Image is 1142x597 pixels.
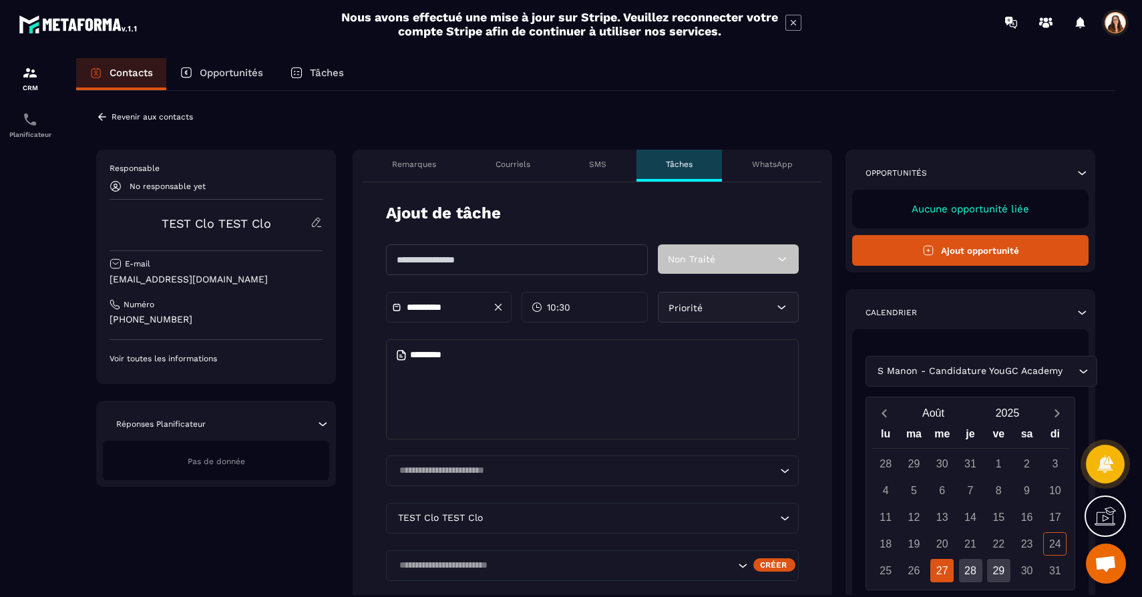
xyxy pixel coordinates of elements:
div: 13 [930,506,954,529]
p: Opportunités [200,67,263,79]
div: 4 [874,479,898,502]
div: 25 [874,559,898,582]
div: 16 [1015,506,1038,529]
button: Open months overlay [896,401,970,425]
div: ma [900,425,928,448]
div: 28 [959,559,982,582]
div: me [928,425,956,448]
input: Search for option [1065,364,1075,379]
div: sa [1012,425,1040,448]
p: Réponses Planificateur [116,419,206,429]
div: 7 [959,479,982,502]
img: logo [19,12,139,36]
div: 31 [959,452,982,475]
div: lu [872,425,900,448]
div: 18 [874,532,898,556]
div: 21 [959,532,982,556]
p: Tâches [666,159,693,170]
div: 24 [1043,532,1067,556]
div: 8 [987,479,1010,502]
button: Next month [1044,404,1069,422]
span: 10:30 [547,301,570,314]
p: Ajout de tâche [386,202,501,224]
div: 23 [1015,532,1038,556]
a: TEST Clo TEST Clo [162,216,271,230]
div: 14 [959,506,982,529]
span: Priorité [669,303,703,313]
div: 12 [902,506,926,529]
button: Ajout opportunité [852,235,1089,266]
p: [PHONE_NUMBER] [110,313,323,326]
img: scheduler [22,112,38,128]
input: Search for option [395,558,735,573]
input: Search for option [486,511,777,526]
p: Revenir aux contacts [112,112,193,122]
div: 20 [930,532,954,556]
button: Previous month [872,404,896,422]
span: Pas de donnée [188,457,245,466]
div: 26 [902,559,926,582]
p: Courriels [496,159,530,170]
p: No responsable yet [130,182,206,191]
div: 10 [1043,479,1067,502]
div: Search for option [386,503,799,534]
p: Opportunités [866,168,927,178]
a: Contacts [76,58,166,90]
div: Créer [753,558,795,572]
span: S Manon - Candidature YouGC Academy [874,364,1065,379]
div: 29 [902,452,926,475]
div: 22 [987,532,1010,556]
span: Non Traité [668,254,715,264]
div: Search for option [866,356,1097,387]
p: Calendrier [866,307,917,318]
p: Tâches [310,67,344,79]
a: Ouvrir le chat [1086,544,1126,584]
h2: Nous avons effectué une mise à jour sur Stripe. Veuillez reconnecter votre compte Stripe afin de ... [341,10,779,38]
button: Open years overlay [970,401,1044,425]
div: 5 [902,479,926,502]
div: 17 [1043,506,1067,529]
input: Search for option [395,463,777,478]
div: 28 [874,452,898,475]
div: 19 [902,532,926,556]
a: formationformationCRM [3,55,57,102]
div: 30 [1015,559,1038,582]
div: 15 [987,506,1010,529]
p: SMS [589,159,606,170]
img: formation [22,65,38,81]
p: Responsable [110,163,323,174]
div: 29 [987,559,1010,582]
div: 9 [1015,479,1038,502]
p: CRM [3,84,57,91]
div: di [1041,425,1069,448]
div: 11 [874,506,898,529]
p: Contacts [110,67,153,79]
a: Opportunités [166,58,276,90]
div: 1 [987,452,1010,475]
a: schedulerschedulerPlanificateur [3,102,57,148]
p: Planificateur [3,131,57,138]
span: TEST Clo TEST Clo [395,511,486,526]
p: Aucune opportunité liée [866,203,1075,215]
p: Numéro [124,299,154,310]
p: [EMAIL_ADDRESS][DOMAIN_NAME] [110,273,323,286]
p: E-mail [125,258,150,269]
p: Remarques [392,159,436,170]
p: Voir toutes les informations [110,353,323,364]
div: Calendar wrapper [872,425,1069,582]
div: 30 [930,452,954,475]
p: WhatsApp [752,159,793,170]
a: Tâches [276,58,357,90]
div: Search for option [386,550,799,581]
div: Calendar days [872,452,1069,582]
div: 2 [1015,452,1038,475]
div: 31 [1043,559,1067,582]
div: 6 [930,479,954,502]
div: 27 [930,559,954,582]
div: je [956,425,984,448]
div: 3 [1043,452,1067,475]
div: Search for option [386,455,799,486]
div: ve [984,425,1012,448]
